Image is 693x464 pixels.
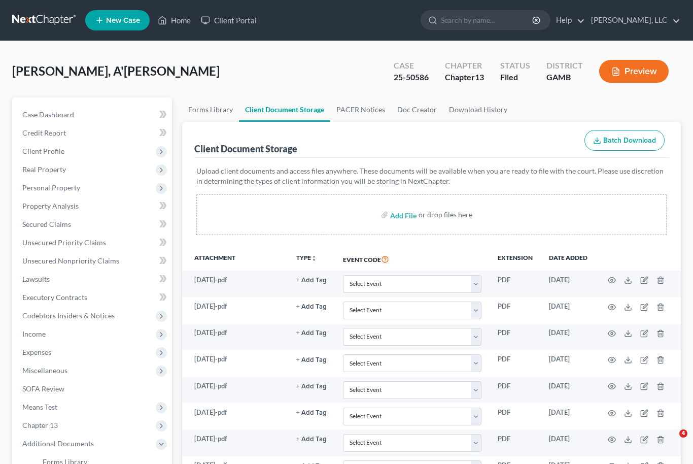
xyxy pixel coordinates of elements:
div: Status [500,60,530,72]
span: Lawsuits [22,275,50,283]
th: Attachment [182,247,288,271]
a: + Add Tag [296,302,327,311]
span: Miscellaneous [22,366,67,375]
div: Chapter [445,72,484,83]
a: + Add Tag [296,381,327,391]
a: Property Analysis [14,197,172,215]
a: Client Document Storage [239,97,330,122]
button: + Add Tag [296,277,327,284]
span: Credit Report [22,128,66,137]
th: Extension [490,247,541,271]
td: [DATE]-pdf [182,350,288,377]
span: Executory Contracts [22,293,87,302]
a: Client Portal [196,11,262,29]
span: Additional Documents [22,439,94,448]
span: Real Property [22,165,66,174]
div: GAMB [546,72,583,83]
span: Batch Download [603,136,656,145]
a: Executory Contracts [14,288,172,307]
span: [PERSON_NAME], A'[PERSON_NAME] [12,63,220,78]
td: [DATE] [541,350,596,377]
span: Secured Claims [22,220,71,228]
td: [DATE] [541,377,596,403]
button: + Add Tag [296,357,327,363]
span: Client Profile [22,147,64,155]
td: [DATE] [541,324,596,350]
th: Date added [541,247,596,271]
button: Batch Download [584,130,665,151]
span: SOFA Review [22,384,64,393]
td: [DATE]-pdf [182,403,288,429]
span: Means Test [22,403,57,411]
td: PDF [490,297,541,323]
a: Secured Claims [14,215,172,234]
td: PDF [490,271,541,297]
a: + Add Tag [296,408,327,417]
button: + Add Tag [296,383,327,390]
span: New Case [106,17,140,24]
td: PDF [490,377,541,403]
button: + Add Tag [296,410,327,416]
span: Property Analysis [22,202,79,210]
td: [DATE]-pdf [182,271,288,297]
iframe: Intercom live chat [659,429,683,454]
td: [DATE] [541,271,596,297]
button: Preview [599,60,669,83]
input: Search by name... [441,11,534,29]
td: PDF [490,350,541,377]
a: Doc Creator [391,97,443,122]
button: + Add Tag [296,304,327,310]
a: Credit Report [14,124,172,142]
div: Chapter [445,60,484,72]
span: Personal Property [22,183,80,192]
button: + Add Tag [296,330,327,337]
span: Unsecured Nonpriority Claims [22,256,119,265]
a: Unsecured Nonpriority Claims [14,252,172,270]
div: District [546,60,583,72]
span: Expenses [22,348,51,356]
a: + Add Tag [296,275,327,285]
div: Case [394,60,429,72]
button: + Add Tag [296,436,327,443]
td: [DATE] [541,429,596,456]
span: 13 [475,72,484,82]
span: Income [22,329,46,338]
td: PDF [490,324,541,350]
div: 25-50586 [394,72,429,83]
a: + Add Tag [296,328,327,338]
th: Event Code [335,247,490,271]
a: + Add Tag [296,434,327,444]
a: PACER Notices [330,97,391,122]
p: Upload client documents and access files anywhere. These documents will be available when you are... [196,166,667,186]
td: PDF [490,403,541,429]
div: Filed [500,72,530,83]
div: Client Document Storage [194,143,297,155]
div: or drop files here [419,210,472,220]
i: unfold_more [311,255,317,261]
a: Forms Library [182,97,239,122]
span: Chapter 13 [22,421,58,429]
a: Lawsuits [14,270,172,288]
a: [PERSON_NAME], LLC [586,11,680,29]
td: [DATE] [541,297,596,323]
a: + Add Tag [296,354,327,364]
button: TYPEunfold_more [296,255,317,261]
a: Download History [443,97,513,122]
td: [DATE]-pdf [182,429,288,456]
td: [DATE]-pdf [182,377,288,403]
a: Home [153,11,196,29]
td: PDF [490,429,541,456]
a: Case Dashboard [14,106,172,124]
a: SOFA Review [14,380,172,398]
td: [DATE]-pdf [182,324,288,350]
a: Help [551,11,585,29]
span: Codebtors Insiders & Notices [22,311,115,320]
td: [DATE] [541,403,596,429]
span: Unsecured Priority Claims [22,238,106,247]
span: 4 [679,429,687,438]
a: Unsecured Priority Claims [14,234,172,252]
td: [DATE]-pdf [182,297,288,323]
span: Case Dashboard [22,110,74,119]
